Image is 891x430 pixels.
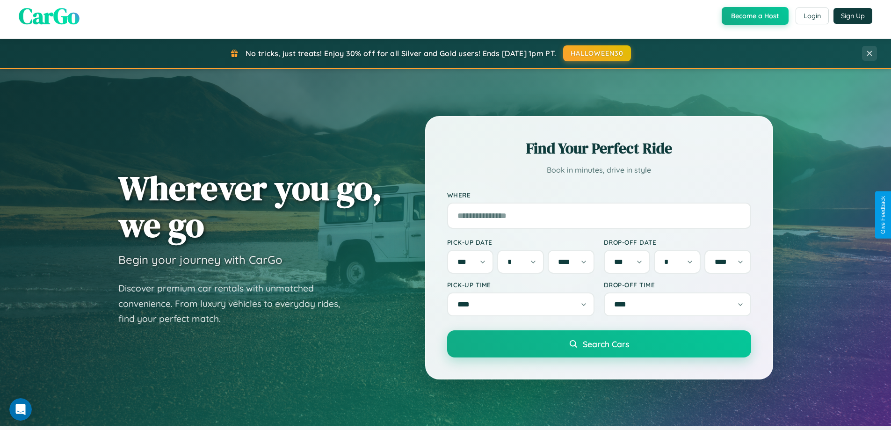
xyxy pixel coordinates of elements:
span: Search Cars [583,339,629,349]
label: Where [447,191,751,199]
label: Pick-up Time [447,281,594,289]
div: Give Feedback [880,196,886,234]
span: No tricks, just treats! Enjoy 30% off for all Silver and Gold users! Ends [DATE] 1pm PT. [246,49,556,58]
button: Become a Host [722,7,789,25]
h3: Begin your journey with CarGo [118,253,283,267]
h1: Wherever you go, we go [118,169,382,243]
p: Book in minutes, drive in style [447,163,751,177]
button: HALLOWEEN30 [563,45,631,61]
button: Sign Up [833,8,872,24]
label: Drop-off Time [604,281,751,289]
label: Pick-up Date [447,238,594,246]
iframe: Intercom live chat [9,398,32,421]
button: Search Cars [447,330,751,357]
button: Login [796,7,829,24]
h2: Find Your Perfect Ride [447,138,751,159]
label: Drop-off Date [604,238,751,246]
p: Discover premium car rentals with unmatched convenience. From luxury vehicles to everyday rides, ... [118,281,352,327]
span: CarGo [19,0,80,31]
